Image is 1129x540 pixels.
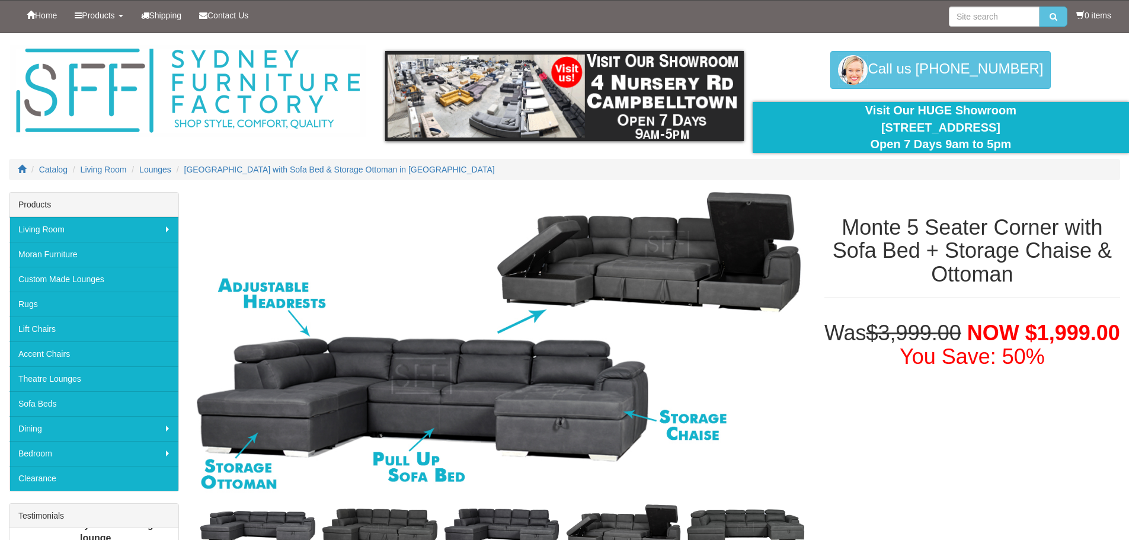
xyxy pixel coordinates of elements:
a: Theatre Lounges [9,366,178,391]
div: Products [9,193,178,217]
a: [GEOGRAPHIC_DATA] with Sofa Bed & Storage Ottoman in [GEOGRAPHIC_DATA] [184,165,495,174]
span: Shipping [149,11,182,20]
a: Moran Furniture [9,242,178,267]
a: Shipping [132,1,191,30]
input: Site search [949,7,1040,27]
a: Clearance [9,466,178,491]
img: showroom.gif [385,51,744,141]
a: Products [66,1,132,30]
span: NOW $1,999.00 [967,321,1120,345]
h1: Was [824,321,1120,368]
a: Contact Us [190,1,257,30]
a: Rugs [9,292,178,317]
a: Sofa Beds [9,391,178,416]
div: Visit Our HUGE Showroom [STREET_ADDRESS] Open 7 Days 9am to 5pm [762,102,1120,153]
span: Products [82,11,114,20]
a: Dining [9,416,178,441]
a: Living Room [81,165,127,174]
a: Lounges [139,165,171,174]
h1: Monte 5 Seater Corner with Sofa Bed + Storage Chaise & Ottoman [824,216,1120,286]
a: Living Room [9,217,178,242]
a: Custom Made Lounges [9,267,178,292]
a: Lift Chairs [9,317,178,341]
a: Home [18,1,66,30]
font: You Save: 50% [900,344,1045,369]
a: Accent Chairs [9,341,178,366]
div: Testimonials [9,504,178,528]
li: 0 items [1076,9,1111,21]
a: Bedroom [9,441,178,466]
del: $3,999.00 [866,321,961,345]
span: Contact Us [207,11,248,20]
span: Home [35,11,57,20]
img: Sydney Furniture Factory [10,45,366,137]
a: Catalog [39,165,68,174]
